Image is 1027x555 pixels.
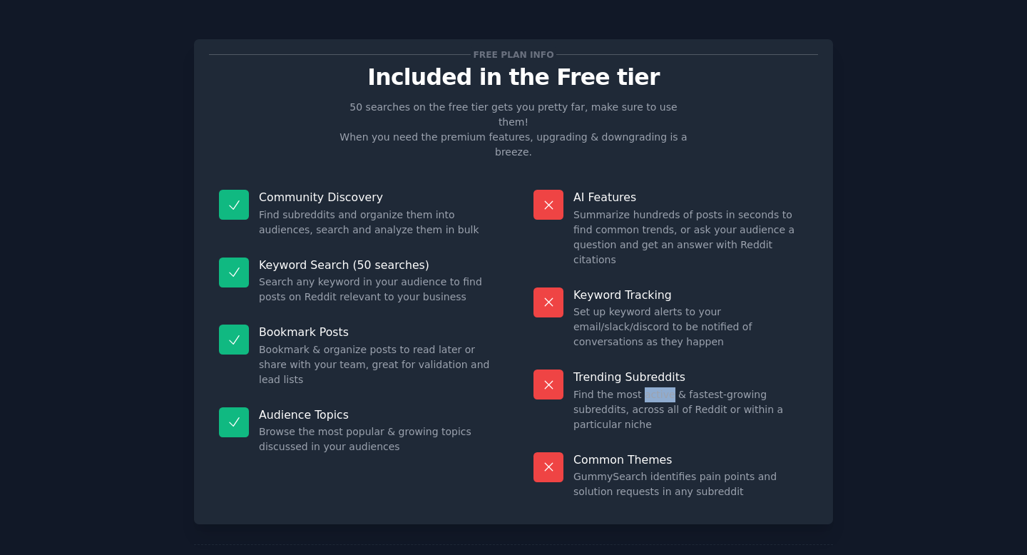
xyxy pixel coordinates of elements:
p: Common Themes [573,452,808,467]
dd: Bookmark & organize posts to read later or share with your team, great for validation and lead lists [259,342,494,387]
p: Keyword Tracking [573,287,808,302]
p: 50 searches on the free tier gets you pretty far, make sure to use them! When you need the premiu... [334,100,693,160]
p: Bookmark Posts [259,325,494,340]
dd: Find subreddits and organize them into audiences, search and analyze them in bulk [259,208,494,238]
dd: Browse the most popular & growing topics discussed in your audiences [259,424,494,454]
p: Trending Subreddits [573,370,808,385]
dd: GummySearch identifies pain points and solution requests in any subreddit [573,469,808,499]
p: Community Discovery [259,190,494,205]
dd: Find the most active & fastest-growing subreddits, across all of Reddit or within a particular niche [573,387,808,432]
span: Free plan info [471,47,556,62]
dd: Set up keyword alerts to your email/slack/discord to be notified of conversations as they happen [573,305,808,350]
p: Audience Topics [259,407,494,422]
dd: Summarize hundreds of posts in seconds to find common trends, or ask your audience a question and... [573,208,808,268]
p: AI Features [573,190,808,205]
dd: Search any keyword in your audience to find posts on Reddit relevant to your business [259,275,494,305]
p: Keyword Search (50 searches) [259,258,494,273]
p: Included in the Free tier [209,65,818,90]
